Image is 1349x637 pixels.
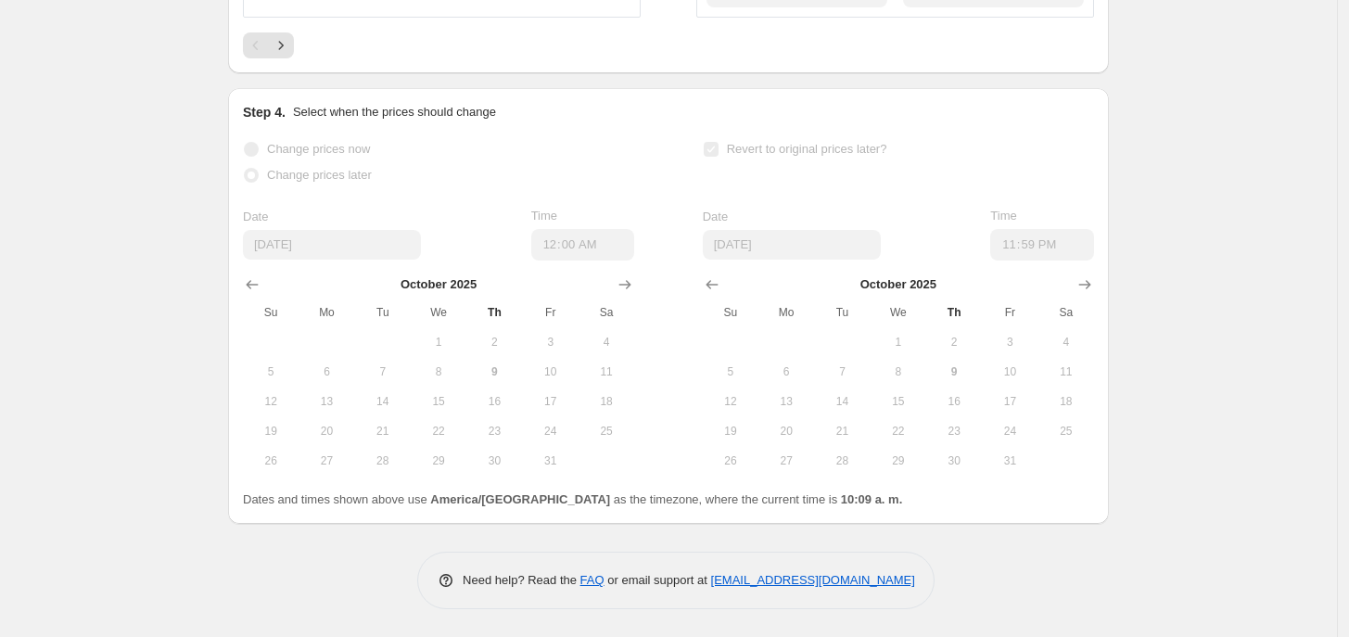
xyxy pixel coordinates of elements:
[1038,416,1094,446] button: Saturday October 25 2025
[1038,327,1094,357] button: Saturday October 4 2025
[841,492,903,506] b: 10:09 a. m.
[821,453,862,468] span: 28
[474,394,515,409] span: 16
[710,305,751,320] span: Su
[699,272,725,298] button: Show previous month, September 2025
[363,424,403,439] span: 21
[243,446,299,476] button: Sunday October 26 2025
[306,394,347,409] span: 13
[418,394,459,409] span: 15
[934,335,974,350] span: 2
[466,416,522,446] button: Thursday October 23 2025
[250,453,291,468] span: 26
[878,364,919,379] span: 8
[1046,305,1087,320] span: Sa
[710,453,751,468] span: 26
[703,357,758,387] button: Sunday October 5 2025
[580,573,605,587] a: FAQ
[530,453,571,468] span: 31
[982,446,1037,476] button: Friday October 31 2025
[579,357,634,387] button: Saturday October 11 2025
[355,446,411,476] button: Tuesday October 28 2025
[710,394,751,409] span: 12
[612,272,638,298] button: Show next month, November 2025
[1046,394,1087,409] span: 18
[989,305,1030,320] span: Fr
[586,305,627,320] span: Sa
[243,357,299,387] button: Sunday October 5 2025
[878,424,919,439] span: 22
[306,305,347,320] span: Mo
[758,387,814,416] button: Monday October 13 2025
[530,335,571,350] span: 3
[586,364,627,379] span: 11
[418,305,459,320] span: We
[766,394,807,409] span: 13
[990,209,1016,223] span: Time
[871,416,926,446] button: Wednesday October 22 2025
[766,305,807,320] span: Mo
[243,387,299,416] button: Sunday October 12 2025
[466,327,522,357] button: Thursday October 2 2025
[530,394,571,409] span: 17
[821,394,862,409] span: 14
[703,387,758,416] button: Sunday October 12 2025
[926,327,982,357] button: Thursday October 2 2025
[821,424,862,439] span: 21
[523,298,579,327] th: Friday
[982,298,1037,327] th: Friday
[871,327,926,357] button: Wednesday October 1 2025
[243,210,268,223] span: Date
[411,298,466,327] th: Wednesday
[926,387,982,416] button: Thursday October 16 2025
[306,424,347,439] span: 20
[1072,272,1098,298] button: Show next month, November 2025
[293,103,496,121] p: Select when the prices should change
[586,394,627,409] span: 18
[934,364,974,379] span: 9
[1038,357,1094,387] button: Saturday October 11 2025
[523,357,579,387] button: Friday October 10 2025
[306,453,347,468] span: 27
[821,364,862,379] span: 7
[579,416,634,446] button: Saturday October 25 2025
[766,364,807,379] span: 6
[766,453,807,468] span: 27
[814,446,870,476] button: Tuesday October 28 2025
[268,32,294,58] button: Next
[926,416,982,446] button: Thursday October 23 2025
[363,305,403,320] span: Tu
[934,305,974,320] span: Th
[474,424,515,439] span: 23
[355,387,411,416] button: Tuesday October 14 2025
[243,230,421,260] input: 10/9/2025
[306,364,347,379] span: 6
[989,364,1030,379] span: 10
[523,446,579,476] button: Friday October 31 2025
[814,387,870,416] button: Tuesday October 14 2025
[299,298,354,327] th: Monday
[703,416,758,446] button: Sunday October 19 2025
[878,394,919,409] span: 15
[579,387,634,416] button: Saturday October 18 2025
[989,335,1030,350] span: 3
[418,453,459,468] span: 29
[710,424,751,439] span: 19
[250,364,291,379] span: 5
[989,453,1030,468] span: 31
[990,229,1094,261] input: 12:00
[982,387,1037,416] button: Friday October 17 2025
[758,298,814,327] th: Monday
[758,357,814,387] button: Monday October 6 2025
[243,298,299,327] th: Sunday
[418,364,459,379] span: 8
[411,327,466,357] button: Wednesday October 1 2025
[418,335,459,350] span: 1
[299,446,354,476] button: Monday October 27 2025
[411,357,466,387] button: Wednesday October 8 2025
[299,416,354,446] button: Monday October 20 2025
[579,327,634,357] button: Saturday October 4 2025
[474,335,515,350] span: 2
[243,416,299,446] button: Sunday October 19 2025
[871,357,926,387] button: Wednesday October 8 2025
